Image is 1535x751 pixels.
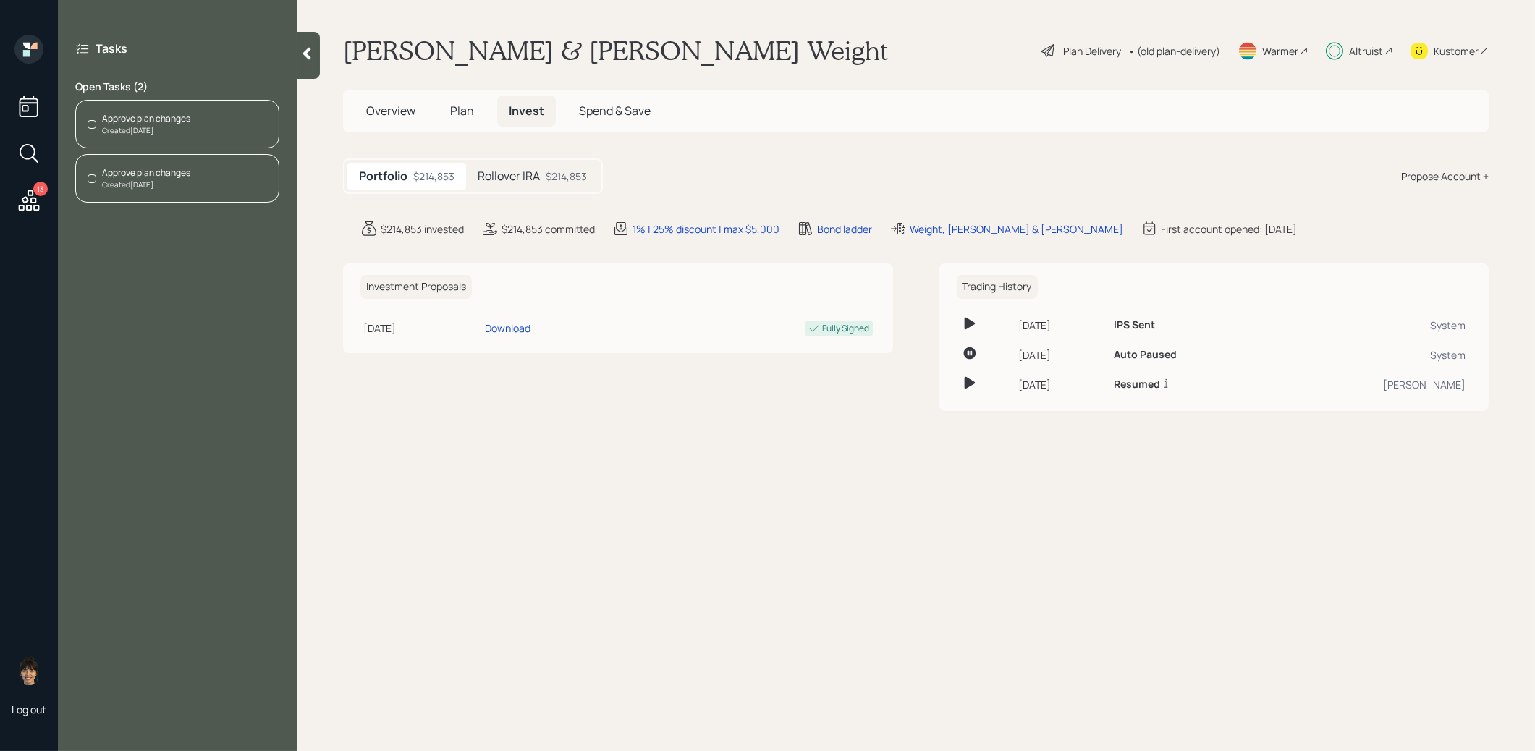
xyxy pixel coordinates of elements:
[359,169,407,183] h5: Portfolio
[1434,43,1479,59] div: Kustomer
[102,179,190,190] div: Created [DATE]
[478,169,540,183] h5: Rollover IRA
[102,125,190,136] div: Created [DATE]
[363,321,479,336] div: [DATE]
[1114,349,1177,361] h6: Auto Paused
[1349,43,1383,59] div: Altruist
[33,182,48,196] div: 13
[1114,319,1155,331] h6: IPS Sent
[485,321,530,336] div: Download
[14,656,43,685] img: treva-nostdahl-headshot.png
[1262,43,1298,59] div: Warmer
[343,35,888,67] h1: [PERSON_NAME] & [PERSON_NAME] Weight
[546,169,587,184] div: $214,853
[1018,347,1102,362] div: [DATE]
[413,169,454,184] div: $214,853
[360,275,472,299] h6: Investment Proposals
[450,103,474,119] span: Plan
[381,221,464,237] div: $214,853 invested
[1114,378,1160,391] h6: Resumed
[509,103,544,119] span: Invest
[102,112,190,125] div: Approve plan changes
[633,221,779,237] div: 1% | 25% discount | max $5,000
[366,103,415,119] span: Overview
[75,80,279,94] label: Open Tasks ( 2 )
[1018,377,1102,392] div: [DATE]
[817,221,872,237] div: Bond ladder
[823,322,870,335] div: Fully Signed
[96,41,127,56] label: Tasks
[1274,318,1466,333] div: System
[1018,318,1102,333] div: [DATE]
[1161,221,1297,237] div: First account opened: [DATE]
[579,103,651,119] span: Spend & Save
[910,221,1123,237] div: Weight, [PERSON_NAME] & [PERSON_NAME]
[1063,43,1121,59] div: Plan Delivery
[1274,377,1466,392] div: [PERSON_NAME]
[1401,169,1489,184] div: Propose Account +
[502,221,595,237] div: $214,853 committed
[102,166,190,179] div: Approve plan changes
[12,703,46,716] div: Log out
[957,275,1038,299] h6: Trading History
[1128,43,1220,59] div: • (old plan-delivery)
[1274,347,1466,362] div: System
